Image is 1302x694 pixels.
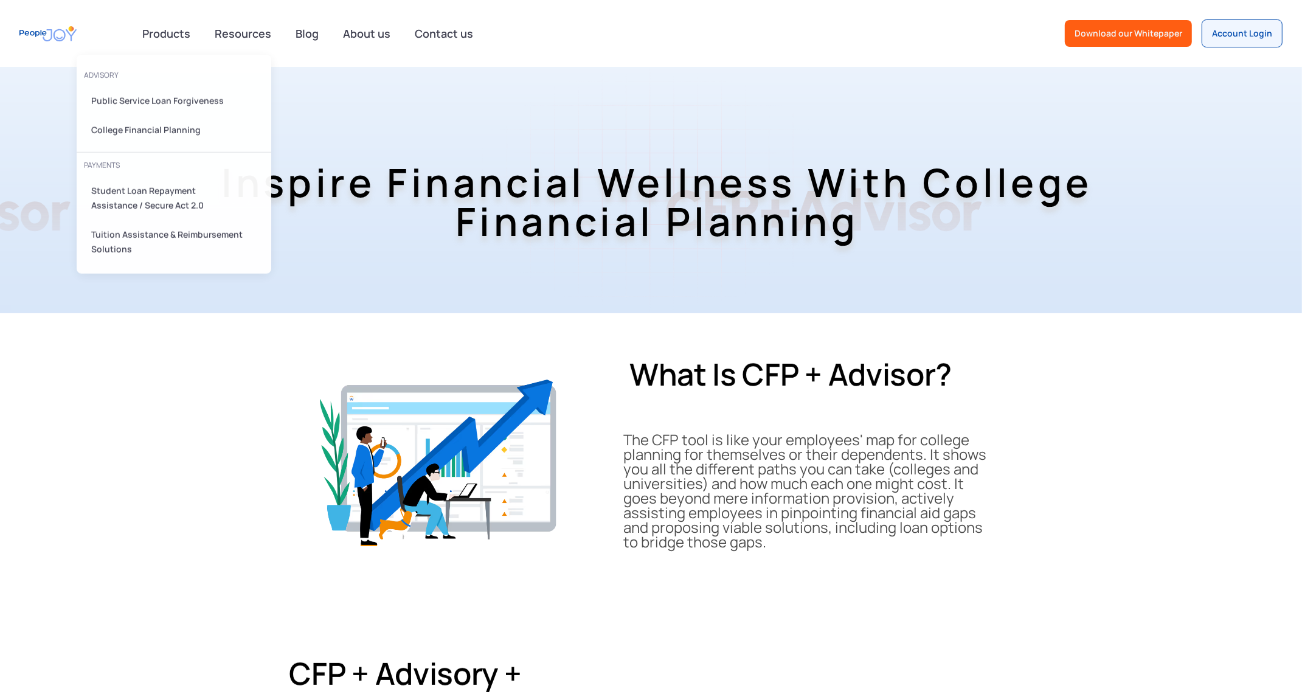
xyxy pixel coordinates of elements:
a: home [19,20,77,47]
div: Download our Whitepaper [1075,27,1182,40]
a: Resources [207,20,279,47]
a: Contact us [407,20,480,47]
a: Student Loan Repayment Assistance / Secure Act 2.0 [84,179,264,218]
a: About us [336,20,398,47]
nav: Products [77,45,271,274]
a: Public Service Loan Forgiveness [84,89,264,113]
div: PAYMENTS [84,157,264,174]
div: Public Service Loan Forgiveness [91,94,249,108]
div: advisory [84,67,264,84]
a: Tuition Assistance & Reimbursement Solutions [84,223,264,262]
div: Account Login [1212,27,1272,40]
span: What is CFP + Advisor? [629,356,952,392]
a: Download our Whitepaper [1065,20,1192,47]
div: Student Loan Repayment Assistance / Secure Act 2.0 [91,184,228,213]
h1: Inspire Financial Wellness With College Financial Planning [213,131,1101,272]
img: Financial-Wellness [283,359,594,566]
div: Products [135,21,198,46]
a: College Financial Planning [84,118,264,142]
p: The CFP tool is like your employees' map for college planning for themselves or their dependents.... [623,432,991,549]
a: Account Login [1202,19,1283,47]
div: Tuition Assistance & Reimbursement Solutions [91,227,249,257]
div: College Financial Planning [91,123,249,137]
a: Blog [288,20,326,47]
